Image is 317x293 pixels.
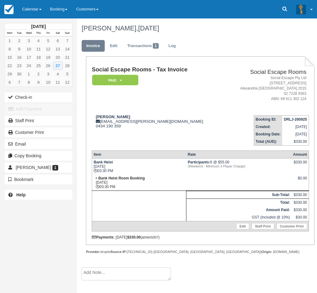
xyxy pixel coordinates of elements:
[291,199,309,206] td: $330.00
[92,151,186,158] th: Item
[92,74,136,86] a: Paid
[43,70,53,78] a: 3
[293,176,307,185] div: $0.00
[5,45,14,53] a: 8
[43,45,53,53] a: 12
[186,191,292,199] th: Sub-Total:
[5,127,72,137] a: Customer Print
[63,78,72,86] a: 12
[252,223,274,229] a: Staff Print
[291,206,309,214] td: $330.00
[43,37,53,45] a: 5
[34,70,43,78] a: 2
[5,53,14,62] a: 15
[5,37,14,45] a: 1
[34,53,43,62] a: 18
[34,78,43,86] a: 9
[5,139,72,149] button: Email
[53,45,63,53] a: 13
[282,123,309,130] td: [DATE]
[5,78,14,86] a: 6
[254,115,282,123] th: Booking ID:
[52,165,58,171] span: 1
[92,114,224,128] div: [EMAIL_ADDRESS][PERSON_NAME][DOMAIN_NAME] 0434 190 359
[82,25,310,32] h1: [PERSON_NAME],
[262,250,271,254] strong: Origin
[34,45,43,53] a: 11
[5,62,14,70] a: 22
[34,37,43,45] a: 4
[24,70,34,78] a: 1
[291,151,309,158] th: Amount
[5,30,14,37] th: Mon
[5,175,72,184] button: Bookmark
[282,138,309,146] td: $330.00
[16,192,26,197] b: Help
[24,53,34,62] a: 17
[188,164,290,168] em: (Weekend - Minimum 3 Player Charge)
[186,206,292,214] th: Amount Paid:
[92,175,186,191] td: [DATE] 03:30 PM
[5,104,72,114] button: Add Payment
[254,130,282,138] th: Booking Date:
[296,4,306,14] img: A3
[92,66,224,73] h1: Social Escape Rooms - Tax Invoice
[5,116,72,126] a: Staff Print
[5,92,72,102] button: Check-in
[14,37,24,45] a: 2
[86,250,315,254] div: droplet [TECHNICAL_ID] ([GEOGRAPHIC_DATA], [GEOGRAPHIC_DATA], [GEOGRAPHIC_DATA]) : [DOMAIN_NAME]
[92,235,114,239] strong: Payments
[82,40,105,52] a: Invoice
[24,37,34,45] a: 3
[282,130,309,138] td: [DATE]
[186,214,292,221] td: GST (Included @ 10%)
[291,214,309,221] td: $30.00
[43,53,53,62] a: 19
[138,24,159,32] span: [DATE]
[92,75,138,86] em: Paid
[5,163,72,172] a: [PERSON_NAME] 1
[227,69,307,75] h2: Social Escape Rooms
[254,123,282,130] th: Created:
[14,30,24,37] th: Tue
[123,40,163,52] a: Transactions1
[53,70,63,78] a: 4
[5,70,14,78] a: 29
[31,24,46,29] strong: [DATE]
[5,151,72,161] button: Copy Booking
[4,5,14,14] img: checkfront-main-nav-mini-logo.png
[293,160,307,169] div: $330.00
[63,70,72,78] a: 5
[186,158,292,175] td: 6 @ $55.00
[34,30,43,37] th: Thu
[186,151,292,158] th: Rate
[14,45,24,53] a: 9
[14,62,24,70] a: 23
[111,250,127,254] strong: Source IP:
[14,70,24,78] a: 30
[236,223,249,229] a: Edit
[43,62,53,70] a: 26
[43,78,53,86] a: 10
[254,138,282,146] th: Total (AUD):
[53,37,63,45] a: 6
[63,37,72,45] a: 7
[53,62,63,70] a: 27
[227,75,307,102] address: Social Escape Pty Ltd [STREET_ADDRESS] Alexandria [GEOGRAPHIC_DATA] 2015 02 7228 9363 ABN: 69 611...
[151,235,158,239] small: 5007
[24,45,34,53] a: 10
[105,40,122,52] a: Edit
[153,43,159,49] span: 1
[34,62,43,70] a: 25
[24,62,34,70] a: 24
[53,53,63,62] a: 20
[63,30,72,37] th: Sun
[63,45,72,53] a: 14
[43,30,53,37] th: Fri
[98,176,145,180] strong: Bank Heist Room Booking
[94,160,113,164] strong: Bank Heist
[14,53,24,62] a: 16
[96,114,130,119] strong: [PERSON_NAME]
[277,223,307,229] a: Customer Print
[53,78,63,86] a: 11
